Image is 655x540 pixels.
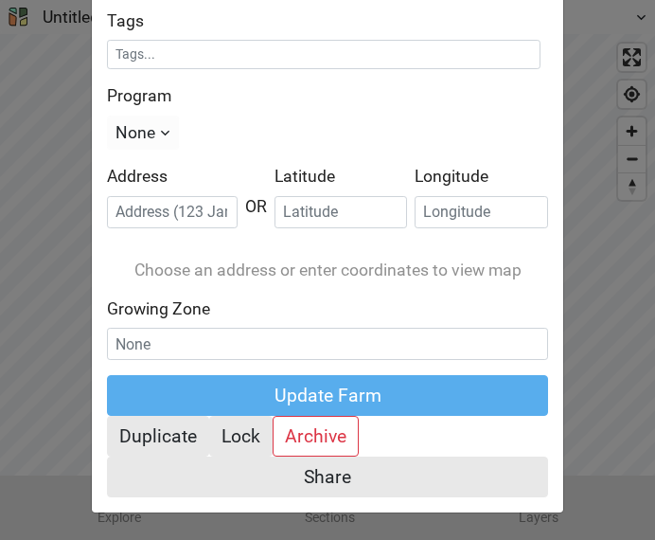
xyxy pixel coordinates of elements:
[107,84,171,108] label: Program
[107,457,548,497] button: Share
[274,165,335,189] label: Latitude
[209,416,273,457] button: Lock
[415,196,548,228] input: Longitude
[115,45,532,64] input: Tags...
[115,120,155,145] div: None
[107,416,209,457] button: Duplicate
[273,416,359,457] button: Archive
[107,243,548,297] div: Choose an address or enter coordinates to view map
[274,196,408,228] input: Latitude
[107,9,144,33] label: Tags
[107,116,179,150] button: None
[415,165,488,189] label: Longitude
[107,375,548,416] button: Update Farm
[245,180,267,219] div: OR
[107,165,168,189] label: Address
[107,297,210,321] label: Growing Zone
[107,328,548,360] input: None
[107,196,238,228] input: Address (123 James St...)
